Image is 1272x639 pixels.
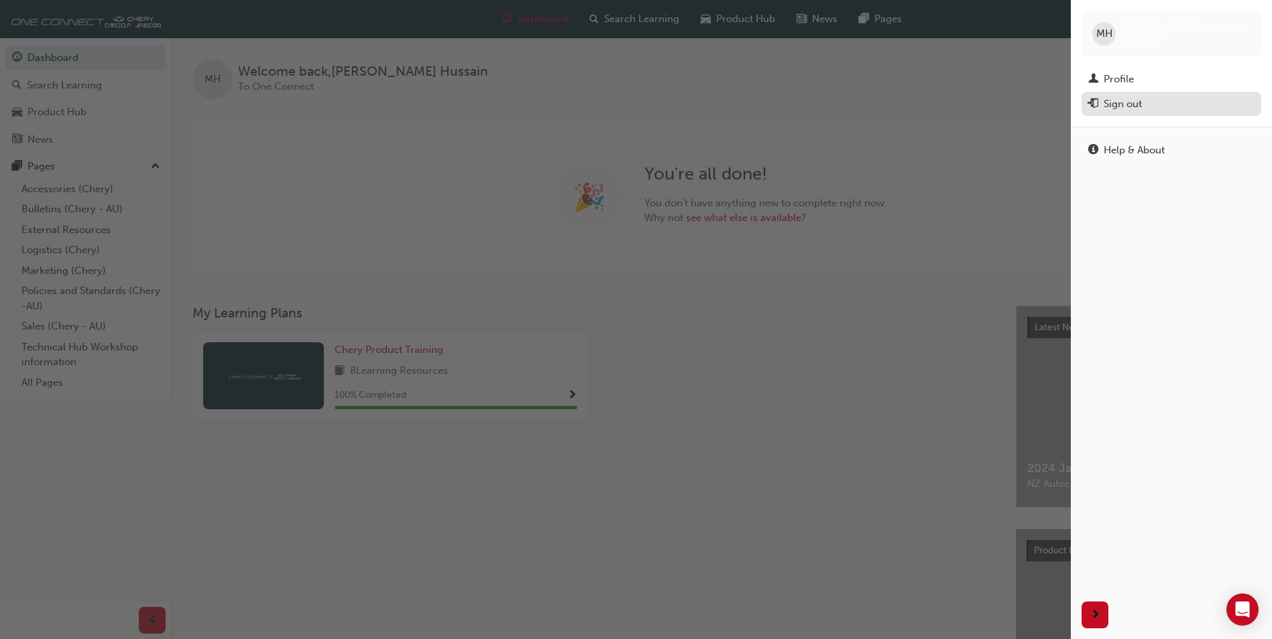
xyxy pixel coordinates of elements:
button: Sign out [1082,92,1261,117]
div: Help & About [1104,143,1165,158]
span: man-icon [1088,74,1098,86]
span: MH [1096,26,1112,42]
span: next-icon [1090,607,1100,624]
span: [PERSON_NAME] Hussain [1121,21,1241,33]
span: chau0567 [1121,34,1163,46]
div: Sign out [1104,96,1142,112]
span: exit-icon [1088,98,1098,111]
span: info-icon [1088,145,1098,157]
a: Profile [1082,67,1261,92]
a: Help & About [1082,138,1261,163]
div: Profile [1104,72,1134,87]
div: Open Intercom Messenger [1226,593,1259,626]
